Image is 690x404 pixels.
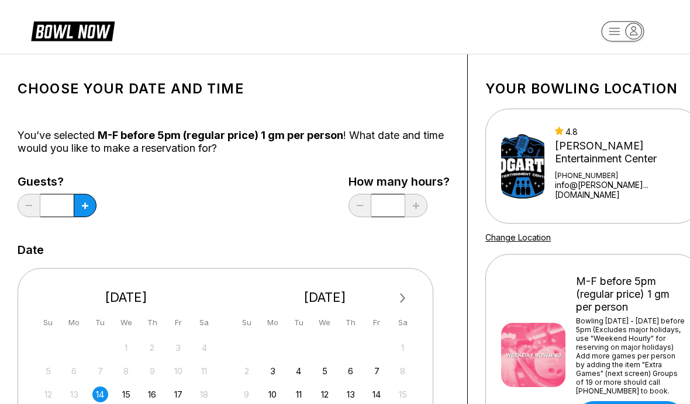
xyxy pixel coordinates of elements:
[144,315,160,330] div: Th
[170,315,186,330] div: Fr
[317,363,333,379] div: Choose Wednesday, November 5th, 2025
[40,363,56,379] div: Not available Sunday, October 5th, 2025
[343,386,358,402] div: Choose Thursday, November 13th, 2025
[369,315,385,330] div: Fr
[317,315,333,330] div: We
[343,315,358,330] div: Th
[239,386,254,402] div: Not available Sunday, November 9th, 2025
[291,363,306,379] div: Choose Tuesday, November 4th, 2025
[66,315,82,330] div: Mo
[395,315,410,330] div: Sa
[395,363,410,379] div: Not available Saturday, November 8th, 2025
[501,134,544,198] img: Bogart's Entertainment Center
[40,315,56,330] div: Su
[118,363,134,379] div: Not available Wednesday, October 8th, 2025
[92,363,108,379] div: Not available Tuesday, October 7th, 2025
[118,315,134,330] div: We
[555,140,685,165] div: [PERSON_NAME] Entertainment Center
[343,363,358,379] div: Choose Thursday, November 6th, 2025
[18,175,96,188] label: Guests?
[369,363,385,379] div: Choose Friday, November 7th, 2025
[395,340,410,356] div: Not available Saturday, November 1st, 2025
[40,386,56,402] div: Not available Sunday, October 12th, 2025
[239,363,254,379] div: Not available Sunday, November 2nd, 2025
[196,363,212,379] div: Not available Saturday, October 11th, 2025
[170,386,186,402] div: Choose Friday, October 17th, 2025
[394,289,412,308] button: Next Month
[265,363,281,379] div: Choose Monday, November 3rd, 2025
[265,315,281,330] div: Mo
[36,290,217,305] div: [DATE]
[291,315,306,330] div: Tu
[144,386,160,402] div: Choose Thursday, October 16th, 2025
[18,81,450,97] h1: Choose your Date and time
[92,315,108,330] div: Tu
[576,275,685,314] div: M-F before 5pm (regular price) 1 gm per person
[369,386,385,402] div: Choose Friday, November 14th, 2025
[18,243,44,256] label: Date
[555,180,685,200] a: info@[PERSON_NAME]...[DOMAIN_NAME]
[576,316,685,395] div: Bowling [DATE] - [DATE] before 5pm (Excludes major holidays, use "Weekend Hourly" for reserving o...
[395,386,410,402] div: Not available Saturday, November 15th, 2025
[118,386,134,402] div: Choose Wednesday, October 15th, 2025
[291,386,306,402] div: Choose Tuesday, November 11th, 2025
[144,340,160,356] div: Not available Thursday, October 2nd, 2025
[66,363,82,379] div: Not available Monday, October 6th, 2025
[349,175,450,188] label: How many hours?
[170,363,186,379] div: Not available Friday, October 10th, 2025
[234,290,416,305] div: [DATE]
[170,340,186,356] div: Not available Friday, October 3rd, 2025
[196,315,212,330] div: Sa
[18,129,450,155] div: You’ve selected ! What date and time would you like to make a reservation for?
[265,386,281,402] div: Choose Monday, November 10th, 2025
[501,323,565,387] img: M-F before 5pm (regular price) 1 gm per person
[555,127,685,137] div: 4.8
[92,386,108,402] div: Choose Tuesday, October 14th, 2025
[196,386,212,402] div: Not available Saturday, October 18th, 2025
[485,232,551,242] a: Change Location
[555,171,685,180] div: [PHONE_NUMBER]
[144,363,160,379] div: Not available Thursday, October 9th, 2025
[66,386,82,402] div: Not available Monday, October 13th, 2025
[118,340,134,356] div: Not available Wednesday, October 1st, 2025
[239,315,254,330] div: Su
[196,340,212,356] div: Not available Saturday, October 4th, 2025
[317,386,333,402] div: Choose Wednesday, November 12th, 2025
[98,129,343,141] span: M-F before 5pm (regular price) 1 gm per person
